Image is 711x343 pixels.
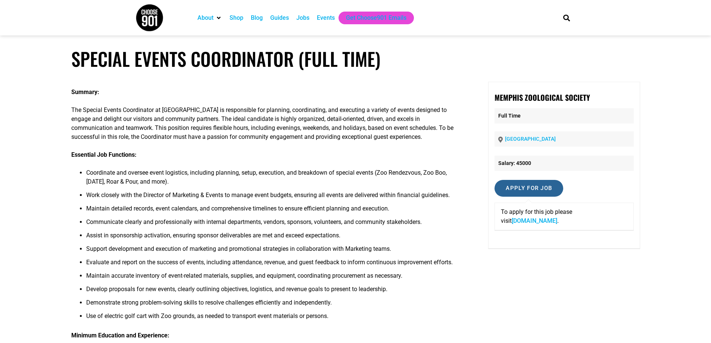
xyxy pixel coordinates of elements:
p: Full Time [495,108,633,124]
li: Work closely with the Director of Marketing & Events to manage event budgets, ensuring all events... [86,191,460,204]
li: Evaluate and report on the success of events, including attendance, revenue, and guest feedback t... [86,258,460,271]
li: Maintain detailed records, event calendars, and comprehensive timelines to ensure efficient plann... [86,204,460,218]
a: [GEOGRAPHIC_DATA] [505,136,556,142]
li: Salary: 45000 [495,156,633,171]
li: Assist in sponsorship activation, ensuring sponsor deliverables are met and exceed expectations. [86,231,460,244]
a: Blog [251,13,263,22]
a: Events [317,13,335,22]
a: About [197,13,213,22]
li: Support development and execution of marketing and promotional strategies in collaboration with M... [86,244,460,258]
a: [DOMAIN_NAME] [512,217,557,224]
li: Communicate clearly and professionally with internal departments, vendors, sponsors, volunteers, ... [86,218,460,231]
li: Develop proposals for new events, clearly outlining objectives, logistics, and revenue goals to p... [86,285,460,298]
li: Demonstrate strong problem-solving skills to resolve challenges efficiently and independently. [86,298,460,312]
p: The Special Events Coordinator at [GEOGRAPHIC_DATA] is responsible for planning, coordinating, an... [71,106,460,141]
input: Apply for job [495,180,563,197]
li: Maintain accurate inventory of event-related materials, supplies, and equipment, coordinating pro... [86,271,460,285]
strong: Summary: [71,88,99,96]
p: To apply for this job please visit . [501,208,627,225]
a: Jobs [296,13,309,22]
a: Get Choose901 Emails [346,13,406,22]
nav: Main nav [194,12,551,24]
strong: Essential Job Functions: [71,151,137,158]
li: Coordinate and oversee event logistics, including planning, setup, execution, and breakdown of sp... [86,168,460,191]
a: Guides [270,13,289,22]
div: Search [560,12,573,24]
strong: Memphis Zoological Society [495,92,590,103]
a: Shop [230,13,243,22]
li: Use of electric golf cart with Zoo grounds, as needed to transport event materials or persons. [86,312,460,325]
div: About [194,12,226,24]
h1: Special Events Coordinator (Full Time) [71,48,640,70]
strong: Minimum Education and Experience: [71,332,169,339]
